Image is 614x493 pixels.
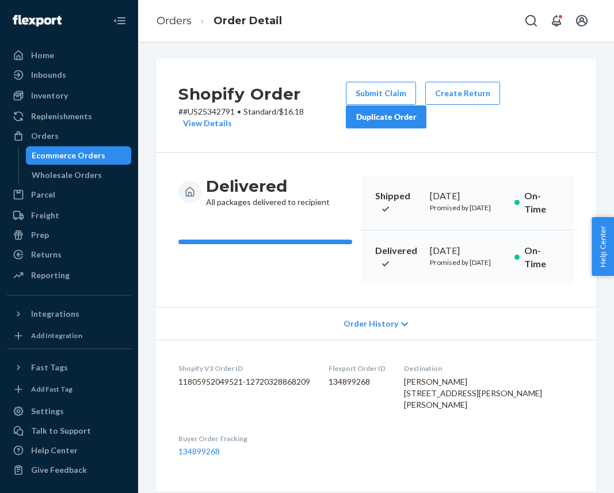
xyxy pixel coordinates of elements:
[7,422,131,440] a: Talk to Support
[31,384,73,394] div: Add Fast Tag
[31,229,49,241] div: Prep
[31,189,55,200] div: Parcel
[7,46,131,65] a: Home
[178,82,346,106] h2: Shopify Order
[31,111,92,122] div: Replenishments
[31,362,68,373] div: Fast Tags
[404,377,542,409] span: [PERSON_NAME] [STREET_ADDRESS][PERSON_NAME][PERSON_NAME]
[570,9,593,32] button: Open account menu
[346,105,426,128] button: Duplicate Order
[31,331,82,340] div: Add Integration
[237,107,241,116] span: •
[32,150,105,161] div: Ecommerce Orders
[31,210,59,221] div: Freight
[7,245,131,264] a: Returns
[31,425,91,437] div: Talk to Support
[7,226,131,244] a: Prep
[7,107,131,126] a: Replenishments
[7,358,131,377] button: Fast Tags
[375,244,421,271] p: Delivered
[329,376,386,388] dd: 134899268
[430,244,506,257] div: [DATE]
[31,130,59,142] div: Orders
[520,9,543,32] button: Open Search Box
[108,9,131,32] button: Close Navigation
[545,9,568,32] button: Open notifications
[344,318,398,329] span: Order History
[430,257,506,267] p: Promised by [DATE]
[7,86,131,105] a: Inventory
[7,461,131,479] button: Give Feedback
[430,189,506,203] div: [DATE]
[7,381,131,397] a: Add Fast Tag
[31,308,79,320] div: Integrations
[592,217,614,276] button: Help Center
[206,176,330,208] div: All packages delivered to recipient
[375,189,421,216] p: Shipped
[31,464,87,476] div: Give Feedback
[356,111,417,123] div: Duplicate Order
[7,127,131,145] a: Orders
[524,189,560,216] p: On-Time
[404,363,574,373] dt: Destination
[13,15,62,26] img: Flexport logo
[178,117,232,129] button: View Details
[178,376,310,388] dd: 11805952049521-12720328868209
[31,270,70,281] div: Reporting
[524,244,560,271] p: On-Time
[213,14,282,27] a: Order Detail
[206,176,330,196] h3: Delivered
[7,402,131,420] a: Settings
[31,50,54,61] div: Home
[425,82,500,105] button: Create Return
[7,305,131,323] button: Integrations
[32,169,102,181] div: Wholesale Orders
[31,405,64,417] div: Settings
[26,146,132,165] a: Ecommerce Orders
[26,166,132,184] a: Wholesale Orders
[7,441,131,460] a: Help Center
[31,90,68,101] div: Inventory
[147,4,291,38] ol: breadcrumbs
[329,363,386,373] dt: Flexport Order ID
[31,249,62,260] div: Returns
[157,14,192,27] a: Orders
[178,106,346,129] p: # #US25342791 / $16.18
[7,266,131,285] a: Reporting
[178,446,220,456] a: 134899268
[7,66,131,84] a: Inbounds
[178,434,310,443] dt: Buyer Order Tracking
[430,203,506,213] p: Promised by [DATE]
[7,328,131,344] a: Add Integration
[31,445,78,456] div: Help Center
[243,107,276,116] span: Standard
[31,69,66,81] div: Inbounds
[7,206,131,225] a: Freight
[7,185,131,204] a: Parcel
[178,363,310,373] dt: Shopify V3 Order ID
[346,82,416,105] button: Submit Claim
